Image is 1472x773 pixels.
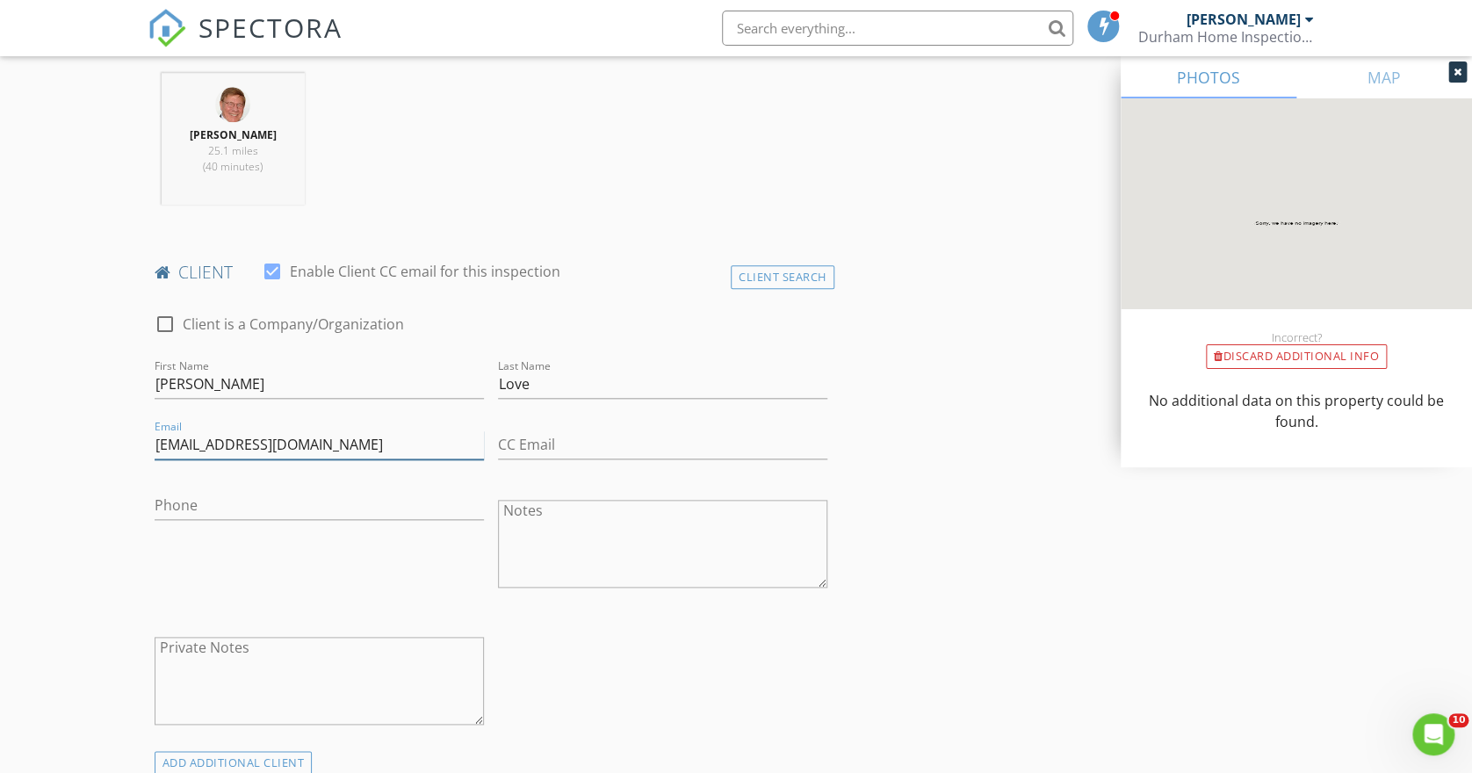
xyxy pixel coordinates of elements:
p: No additional data on this property could be found. [1142,390,1451,432]
strong: [PERSON_NAME] [190,127,277,142]
label: Enable Client CC email for this inspection [290,263,560,280]
a: PHOTOS [1121,56,1296,98]
iframe: Intercom live chat [1412,713,1454,755]
img: The Best Home Inspection Software - Spectora [148,9,186,47]
input: Search everything... [722,11,1073,46]
a: MAP [1296,56,1472,98]
img: streetview [1121,98,1472,351]
a: SPECTORA [148,24,343,61]
div: [PERSON_NAME] [1186,11,1300,28]
div: Durham Home Inspection LLC [1137,28,1313,46]
div: Discard Additional info [1206,344,1387,369]
div: Incorrect? [1121,330,1472,344]
h4: client [155,261,827,284]
div: Client Search [731,265,834,289]
span: (40 minutes) [203,159,263,174]
label: Client is a Company/Organization [183,315,404,333]
span: SPECTORA [198,9,343,46]
img: 112474611279971920710.jpg [215,87,250,122]
span: 25.1 miles [208,143,258,158]
span: 10 [1448,713,1468,727]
